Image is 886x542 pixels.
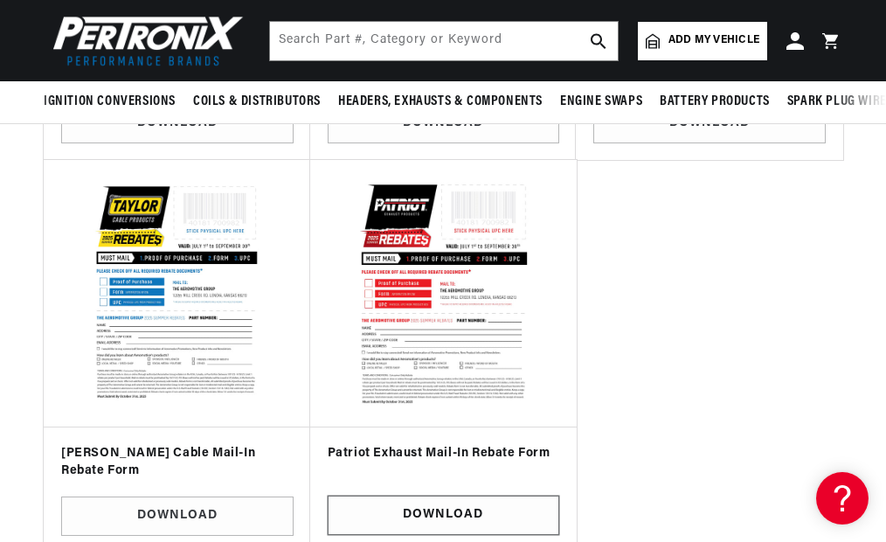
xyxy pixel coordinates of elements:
[579,22,618,60] button: search button
[668,32,759,49] span: Add my vehicle
[61,497,294,536] a: Download
[184,81,329,122] summary: Coils & Distributors
[44,81,184,122] summary: Ignition Conversions
[324,174,564,413] img: Patriot Exhaust Mail-In Rebate Form
[328,445,560,462] h3: Patriot Exhaust Mail-In Rebate Form
[651,81,779,122] summary: Battery Products
[560,93,642,111] span: Engine Swaps
[61,445,294,479] h3: [PERSON_NAME] Cable Mail-In Rebate Form
[270,22,618,60] input: Search Part #, Category or Keyword
[44,93,176,111] span: Ignition Conversions
[551,81,651,122] summary: Engine Swaps
[44,10,245,71] img: Pertronix
[329,81,551,122] summary: Headers, Exhausts & Components
[338,93,543,111] span: Headers, Exhausts & Components
[193,93,321,111] span: Coils & Distributors
[660,93,770,111] span: Battery Products
[638,22,767,60] a: Add my vehicle
[328,496,560,535] a: Download
[61,177,294,410] img: Taylor Cable Mail-In Rebate Form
